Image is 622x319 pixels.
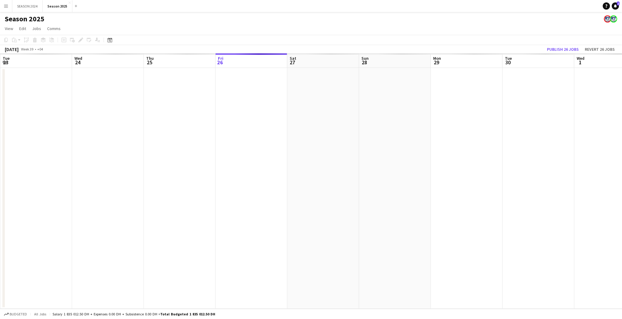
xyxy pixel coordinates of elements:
[432,59,441,66] span: 29
[160,312,215,316] span: Total Budgeted 1 835 012.50 DH
[12,0,43,12] button: SEASON 2024
[290,56,296,61] span: Sat
[10,312,27,316] span: Budgeted
[19,26,26,31] span: Edit
[43,0,72,12] button: Season 2025
[3,311,28,317] button: Budgeted
[604,15,611,23] app-user-avatar: ROAD TRANSIT
[145,59,154,66] span: 25
[5,46,19,52] div: [DATE]
[74,59,82,66] span: 24
[361,59,369,66] span: 28
[545,45,581,53] button: Publish 26 jobs
[617,2,620,5] span: 1
[612,2,619,10] a: 1
[361,56,369,61] span: Sun
[2,59,10,66] span: 23
[3,56,10,61] span: Tue
[45,25,63,32] a: Comms
[433,56,441,61] span: Mon
[32,26,41,31] span: Jobs
[217,59,223,66] span: 26
[582,45,617,53] button: Revert 26 jobs
[577,56,584,61] span: Wed
[146,56,154,61] span: Thu
[47,26,61,31] span: Comms
[33,312,47,316] span: All jobs
[5,14,44,23] h1: Season 2025
[504,59,512,66] span: 30
[74,56,82,61] span: Wed
[53,312,215,316] div: Salary 1 835 012.50 DH + Expenses 0.00 DH + Subsistence 0.00 DH =
[289,59,296,66] span: 27
[576,59,584,66] span: 1
[218,56,223,61] span: Fri
[2,25,16,32] a: View
[30,25,44,32] a: Jobs
[37,47,43,51] div: +04
[505,56,512,61] span: Tue
[610,15,617,23] app-user-avatar: ROAD TRANSIT
[20,47,35,51] span: Week 39
[17,25,29,32] a: Edit
[5,26,13,31] span: View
